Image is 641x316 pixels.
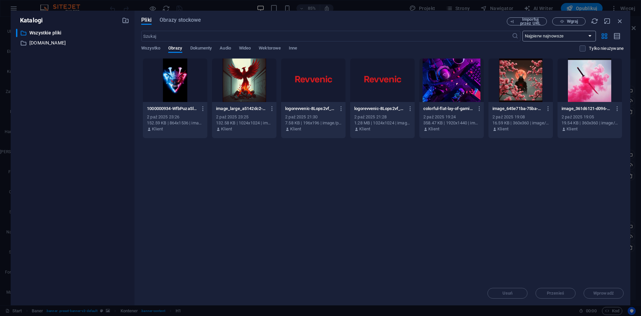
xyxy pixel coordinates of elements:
[552,17,586,25] button: Wgraj
[152,126,163,132] p: Klient
[16,16,43,25] p: Katalogi
[492,120,549,126] div: 16.59 KB | 360x360 | image/jpeg
[216,120,272,126] div: 132.58 KB | 1024x1024 | image/jpeg
[354,120,411,126] div: 1.28 MB | 1024x1024 | image/png
[29,39,117,47] p: [DOMAIN_NAME]
[290,126,301,132] p: Klient
[141,31,511,41] input: Szukaj
[168,44,182,54] span: Obrazy
[220,44,231,54] span: Audio
[29,29,117,37] p: Wszystkie pliki
[517,17,544,25] span: Importuj przez URL
[562,114,618,120] div: 2 paź 2025 19:05
[147,114,203,120] div: 2 paź 2025 23:26
[147,106,197,112] p: 1000000934-WfbPuzaSlRuJTosX-24eVw.jpg
[216,114,272,120] div: 2 paź 2025 23:25
[604,17,611,25] i: Minimalizuj
[567,19,578,23] span: Wgraj
[591,17,598,25] i: Przeładuj
[289,44,297,54] span: Inne
[141,44,160,54] span: Wszystko
[354,106,404,112] p: logorevvenic-8Lops2vf_s-MwMwznYlhSg.png
[216,106,266,112] p: image_large_a5142dc2-3b76-4514-9a9c-979296df1b77-G-GYP0DLWO9P1Fxrc7X0SA.jpeg
[122,17,129,24] i: Stwórz nowy folder
[354,114,411,120] div: 2 paź 2025 21:28
[285,114,342,120] div: 2 paź 2025 21:30
[423,106,473,112] p: colorful-flat-lay-of-gaming-gear-including-headset-controller-and-keyboard-under-vibrant-lighting...
[285,106,335,112] p: logorevvenic-8Lops2vf_s-MwMwznYlhSg-BmKkVgy1Kkdo4hllwRbNRA.png
[562,120,618,126] div: 19.54 KB | 360x360 | image/jpeg
[285,120,342,126] div: 7.58 KB | 196x196 | image/png
[423,120,480,126] div: 358.47 KB | 1920x1440 | image/jpeg
[616,17,624,25] i: Zamknij
[16,29,17,37] div: ​
[147,120,203,126] div: 152.59 KB | 864x1536 | image/jpeg
[492,106,543,112] p: image_645e71ba-75ba-437c-a240-9467f5e7ccec-gM7U1J7btmG48zrpdkhs8w.jpeg
[221,126,232,132] p: Klient
[423,114,480,120] div: 2 paź 2025 19:24
[190,44,212,54] span: Dokumenty
[507,17,547,25] button: Importuj przez URL
[492,114,549,120] div: 2 paź 2025 19:08
[589,45,624,51] p: Wyświetla tylko pliki, które nie są używane w serwisie. Pliki dodane podczas tej sesji mogą być n...
[497,126,508,132] p: Klient
[16,39,129,47] div: [DOMAIN_NAME]
[259,44,281,54] span: Wektorowe
[567,126,578,132] p: Klient
[239,44,251,54] span: Wideo
[359,126,370,132] p: Klient
[428,126,439,132] p: Klient
[562,106,612,112] p: image_361d6121-d096-48ce-b847-41048774427f-g_TJGX3oR1gEqcHnDoL46g.jpeg
[160,16,201,24] span: Obrazy stockowe
[141,16,152,24] span: Pliki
